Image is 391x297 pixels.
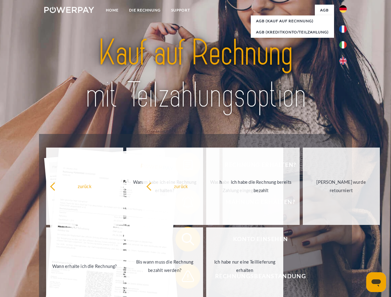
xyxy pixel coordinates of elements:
img: de [339,5,347,13]
div: Ich habe die Rechnung bereits bezahlt [226,178,296,195]
img: logo-powerpay-white.svg [44,7,94,13]
img: title-powerpay_de.svg [59,30,332,118]
a: DIE RECHNUNG [124,5,166,16]
div: Warum habe ich eine Rechnung erhalten? [130,178,200,195]
div: Ich habe nur eine Teillieferung erhalten [210,258,280,274]
img: fr [339,25,347,33]
img: it [339,41,347,49]
a: agb [315,5,334,16]
iframe: Schaltfläche zum Öffnen des Messaging-Fensters [366,272,386,292]
a: AGB (Kauf auf Rechnung) [251,15,334,27]
div: Wann erhalte ich die Rechnung? [50,262,119,270]
div: Bis wann muss die Rechnung bezahlt werden? [130,258,200,274]
div: zurück [50,182,119,190]
a: SUPPORT [166,5,195,16]
a: AGB (Kreditkonto/Teilzahlung) [251,27,334,38]
div: zurück [146,182,216,190]
a: Home [101,5,124,16]
div: [PERSON_NAME] wurde retourniert [306,178,376,195]
img: en [339,57,347,65]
